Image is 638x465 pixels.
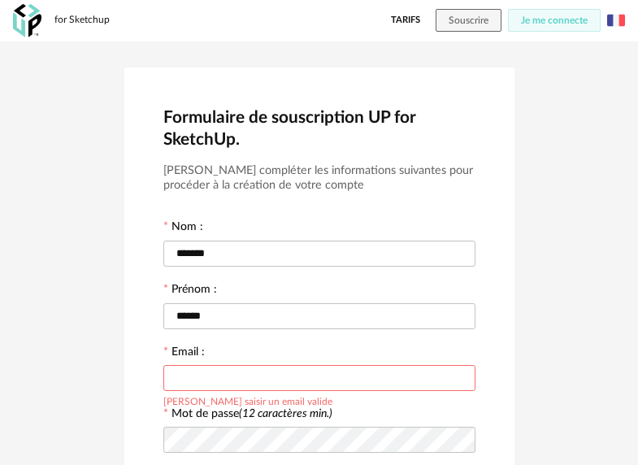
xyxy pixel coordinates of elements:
[163,221,203,236] label: Nom :
[521,15,588,25] span: Je me connecte
[449,15,488,25] span: Souscrire
[163,284,217,298] label: Prénom :
[171,408,332,419] label: Mot de passe
[163,393,332,406] div: [PERSON_NAME] saisir un email valide
[13,4,41,37] img: OXP
[436,9,501,32] button: Souscrire
[163,163,475,193] h3: [PERSON_NAME] compléter les informations suivantes pour procéder à la création de votre compte
[54,14,110,27] div: for Sketchup
[239,408,332,419] i: (12 caractères min.)
[508,9,601,32] button: Je me connecte
[607,11,625,29] img: fr
[163,106,475,150] h2: Formulaire de souscription UP for SketchUp.
[163,346,205,361] label: Email :
[391,9,420,32] a: Tarifs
